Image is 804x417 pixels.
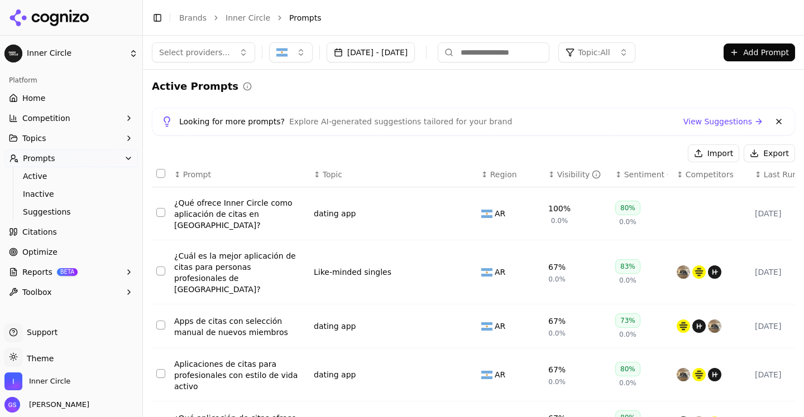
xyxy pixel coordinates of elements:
button: Topics [4,129,138,147]
a: Suggestions [18,204,125,220]
div: 100% [548,203,571,214]
a: Inner Circle [226,12,270,23]
img: AR flag [481,371,492,379]
span: Inner Circle [27,49,125,59]
span: Competitors [686,169,734,180]
span: Home [22,93,45,104]
a: dating app [314,208,356,219]
button: Select row 2 [156,266,165,275]
img: hinge [708,265,721,279]
span: Reports [22,266,52,278]
iframe: Intercom live chat [766,362,793,389]
nav: breadcrumb [179,12,773,23]
span: Theme [22,354,54,363]
span: Prompts [289,12,322,23]
span: [PERSON_NAME] [25,400,89,410]
div: ↕Competitors [677,169,746,180]
span: AR [495,208,505,219]
span: Prompts [23,153,55,164]
th: Topic [309,162,477,187]
button: Prompts [4,149,138,167]
img: AR flag [481,268,492,277]
button: Import [688,144,739,162]
span: Toolbox [22,287,52,298]
h2: Active Prompts [152,79,238,94]
span: Looking for more prompts? [179,116,285,127]
button: Add Prompt [724,43,795,61]
div: 67% [548,261,566,273]
span: Explore AI-generated suggestions tailored for your brand [289,116,512,127]
img: AR flag [481,210,492,218]
a: Optimize [4,243,138,261]
img: bumble [677,319,690,333]
img: hinge [692,319,706,333]
a: ¿Qué ofrece Inner Circle como aplicación de citas en [GEOGRAPHIC_DATA]? [174,197,305,231]
span: Citations [22,226,57,237]
span: AR [495,369,505,380]
span: 0.0% [551,216,568,225]
span: BETA [57,268,78,276]
span: Active [23,171,120,182]
img: tinder [677,368,690,381]
span: Optimize [22,246,58,258]
span: Suggestions [23,206,120,217]
span: 0.0% [619,379,636,387]
img: Argentina [276,47,288,58]
div: 80% [615,362,640,376]
span: 0.0% [548,275,566,284]
div: ↕Sentiment [615,169,668,180]
button: Toolbox [4,283,138,301]
th: Competitors [672,162,750,187]
img: bumble [692,368,706,381]
div: ↕Visibility [548,169,606,180]
img: AR flag [481,322,492,331]
th: Prompt [170,162,309,187]
span: Inner Circle [29,376,70,386]
span: 0.0% [619,330,636,339]
a: Like-minded singles [314,266,391,278]
img: tinder [677,265,690,279]
button: Select all rows [156,169,165,178]
div: ↕Region [481,169,539,180]
span: Select providers... [159,47,230,58]
a: Inactive [18,186,125,202]
button: Competition [4,109,138,127]
span: 0.0% [619,276,636,285]
th: sentiment [611,162,672,187]
button: Select row 1 [156,208,165,217]
span: Last Run [764,169,797,180]
button: Open user button [4,397,89,413]
span: Competition [22,113,70,124]
img: bumble [692,265,706,279]
button: Dismiss banner [772,115,786,128]
div: Sentiment [624,169,668,180]
div: dating app [314,321,356,332]
button: ReportsBETA [4,263,138,281]
a: Brands [179,13,207,22]
div: ↕Topic [314,169,472,180]
div: Apps de citas con selección manual de nuevos miembros [174,316,305,338]
span: 0.0% [548,329,566,338]
span: 0.0% [619,217,636,226]
a: Home [4,89,138,107]
th: brandMentionRate [544,162,611,187]
img: tinder [708,319,721,333]
div: dating app [314,369,356,380]
img: Inner Circle [4,372,22,390]
span: Topic [323,169,342,180]
span: Region [490,169,517,180]
div: 73% [615,313,640,328]
button: Select row 3 [156,321,165,329]
a: Active [18,168,125,184]
div: Visibility [557,169,601,180]
span: Topics [22,133,46,144]
span: 0.0% [548,377,566,386]
div: ↕Prompt [174,169,305,180]
th: Region [477,162,544,187]
a: Aplicaciones de citas para profesionales con estilo de vida activo [174,358,305,392]
img: hinge [708,368,721,381]
button: Select row 4 [156,369,165,378]
img: Inner Circle [4,45,22,62]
